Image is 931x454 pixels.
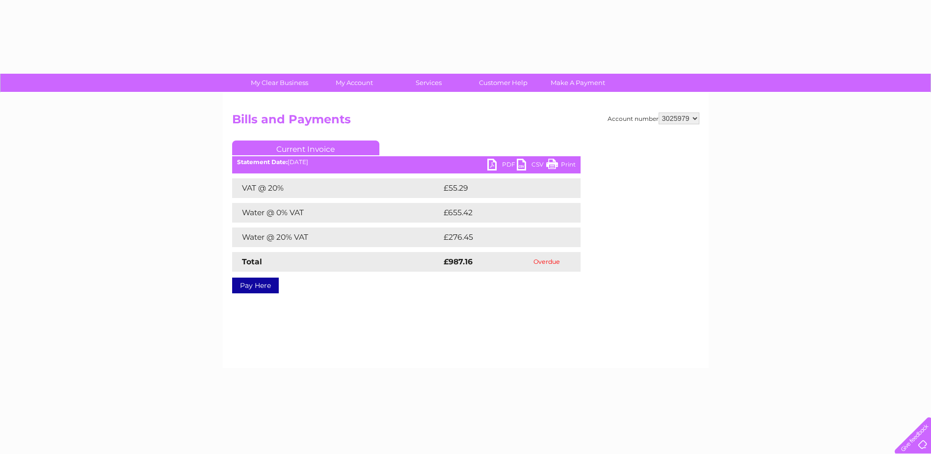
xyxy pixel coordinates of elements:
[546,159,576,173] a: Print
[242,257,262,266] strong: Total
[232,113,699,131] h2: Bills and Payments
[237,158,288,166] b: Statement Date:
[232,278,279,293] a: Pay Here
[517,159,546,173] a: CSV
[232,159,581,166] div: [DATE]
[608,113,699,124] div: Account number
[232,203,441,223] td: Water @ 0% VAT
[537,74,618,92] a: Make A Payment
[232,178,441,198] td: VAT @ 20%
[444,257,473,266] strong: £987.16
[232,227,441,247] td: Water @ 20% VAT
[232,141,379,155] a: Current Invoice
[314,74,395,92] a: My Account
[441,227,563,247] td: £276.45
[463,74,544,92] a: Customer Help
[388,74,469,92] a: Services
[487,159,517,173] a: PDF
[441,178,560,198] td: £55.29
[441,203,563,223] td: £655.42
[513,252,581,272] td: Overdue
[239,74,320,92] a: My Clear Business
